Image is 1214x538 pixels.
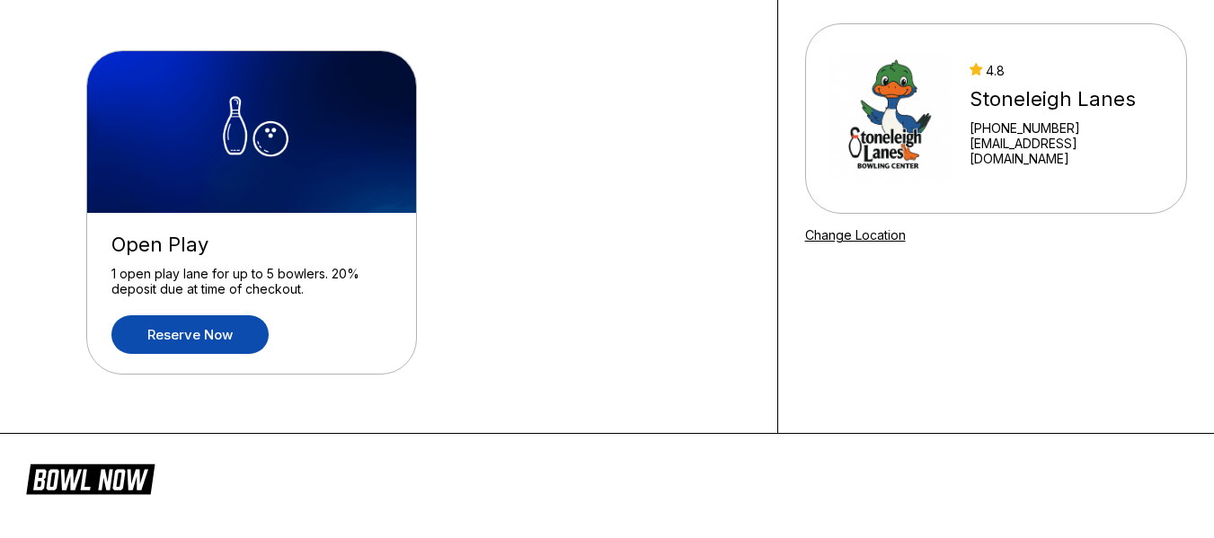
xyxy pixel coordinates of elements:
img: Open Play [87,51,418,213]
a: Change Location [805,227,906,243]
div: [PHONE_NUMBER] [970,120,1162,136]
a: [EMAIL_ADDRESS][DOMAIN_NAME] [970,136,1162,166]
div: Open Play [111,233,392,257]
div: Stoneleigh Lanes [970,87,1162,111]
img: Stoneleigh Lanes [829,51,954,186]
div: 1 open play lane for up to 5 bowlers. 20% deposit due at time of checkout. [111,266,392,297]
div: 4.8 [970,63,1162,78]
a: Reserve now [111,315,269,354]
